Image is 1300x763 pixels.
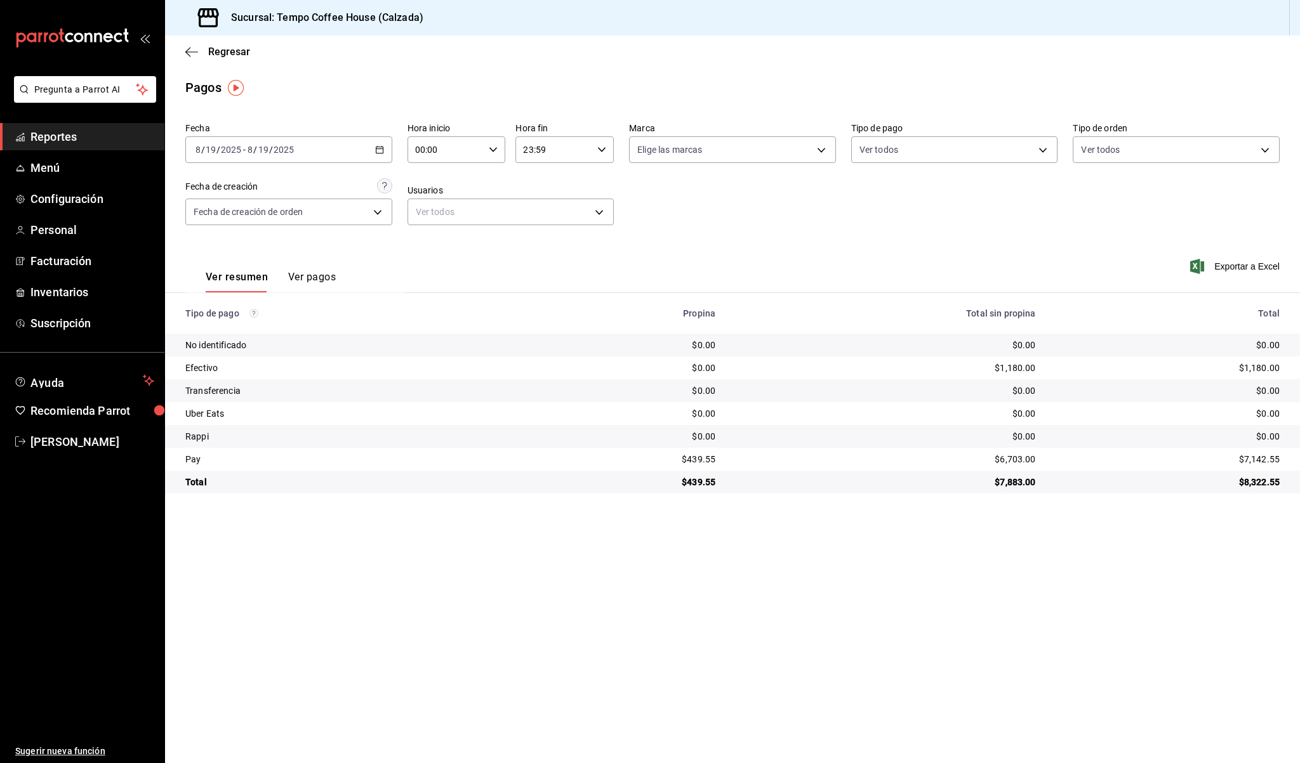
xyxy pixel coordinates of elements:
[185,362,523,374] div: Efectivo
[195,145,201,155] input: --
[543,453,715,466] div: $439.55
[543,384,715,397] div: $0.00
[736,308,1035,318] div: Total sin propina
[637,143,702,156] span: Elige las marcas
[208,46,250,58] span: Regresar
[185,180,258,193] div: Fecha de creación
[30,252,154,270] span: Facturación
[1193,259,1280,274] button: Exportar a Excel
[185,339,523,351] div: No identificado
[851,124,1058,133] label: Tipo de pago
[1056,362,1280,374] div: $1,180.00
[515,124,614,133] label: Hora fin
[1056,339,1280,351] div: $0.00
[30,284,154,301] span: Inventarios
[736,384,1035,397] div: $0.00
[228,80,244,96] img: Tooltip marker
[543,430,715,443] div: $0.00
[14,76,156,103] button: Pregunta a Parrot AI
[140,33,150,43] button: open_drawer_menu
[1073,124,1280,133] label: Tipo de orden
[9,92,156,105] a: Pregunta a Parrot AI
[30,128,154,145] span: Reportes
[269,145,273,155] span: /
[185,453,523,466] div: Pay
[185,407,523,420] div: Uber Eats
[185,308,523,318] div: Tipo de pago
[543,308,715,318] div: Propina
[408,124,506,133] label: Hora inicio
[30,402,154,419] span: Recomienda Parrot
[201,145,205,155] span: /
[220,145,242,155] input: ----
[288,271,336,292] button: Ver pagos
[736,453,1035,466] div: $6,703.00
[185,46,250,58] button: Regresar
[273,145,295,155] input: ----
[736,362,1035,374] div: $1,180.00
[15,745,154,758] span: Sugerir nueva función
[543,339,715,351] div: $0.00
[30,221,154,238] span: Personal
[408,199,614,225] div: Ver todos
[243,145,246,155] span: -
[30,159,154,176] span: Menú
[185,476,523,488] div: Total
[736,407,1035,420] div: $0.00
[859,143,898,156] span: Ver todos
[185,430,523,443] div: Rappi
[30,433,154,450] span: [PERSON_NAME]
[194,205,303,218] span: Fecha de creación de orden
[185,124,392,133] label: Fecha
[1081,143,1120,156] span: Ver todos
[736,430,1035,443] div: $0.00
[185,78,222,97] div: Pagos
[34,83,136,96] span: Pregunta a Parrot AI
[185,384,523,397] div: Transferencia
[216,145,220,155] span: /
[30,190,154,207] span: Configuración
[1056,308,1280,318] div: Total
[1056,407,1280,420] div: $0.00
[249,309,258,318] svg: Los pagos realizados con Pay y otras terminales son montos brutos.
[30,315,154,332] span: Suscripción
[736,476,1035,488] div: $7,883.00
[1056,430,1280,443] div: $0.00
[253,145,257,155] span: /
[30,373,138,388] span: Ayuda
[206,271,336,292] div: navigation tabs
[543,407,715,420] div: $0.00
[206,271,268,292] button: Ver resumen
[543,362,715,374] div: $0.00
[408,186,614,195] label: Usuarios
[1056,453,1280,466] div: $7,142.55
[1056,476,1280,488] div: $8,322.55
[258,145,269,155] input: --
[1056,384,1280,397] div: $0.00
[543,476,715,488] div: $439.55
[221,10,423,25] h3: Sucursal: Tempo Coffee House (Calzada)
[629,124,836,133] label: Marca
[736,339,1035,351] div: $0.00
[205,145,216,155] input: --
[247,145,253,155] input: --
